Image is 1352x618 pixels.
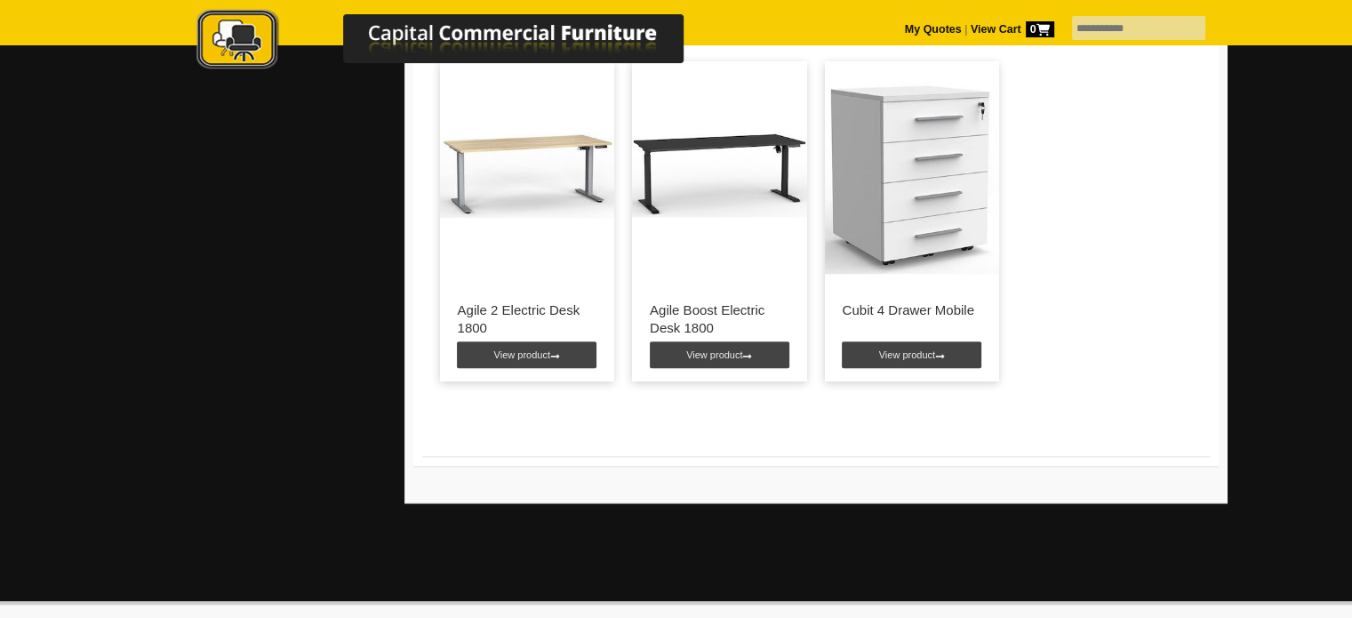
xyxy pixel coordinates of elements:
[1026,21,1054,37] span: 0
[632,61,807,284] img: Agile Boost Electric Desk 1800
[440,61,615,284] img: Agile 2 Electric Desk 1800
[650,341,789,368] a: View product
[825,61,1000,284] img: Cubit 4 Drawer Mobile
[971,23,1054,36] strong: View Cart
[650,301,789,337] p: Agile Boost Electric Desk 1800
[148,9,770,74] img: Capital Commercial Furniture Logo
[905,23,962,36] a: My Quotes
[967,23,1053,36] a: View Cart0
[457,341,596,368] a: View product
[148,9,770,79] a: Capital Commercial Furniture Logo
[843,301,982,319] p: Cubit 4 Drawer Mobile
[458,301,597,337] p: Agile 2 Electric Desk 1800
[842,341,981,368] a: View product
